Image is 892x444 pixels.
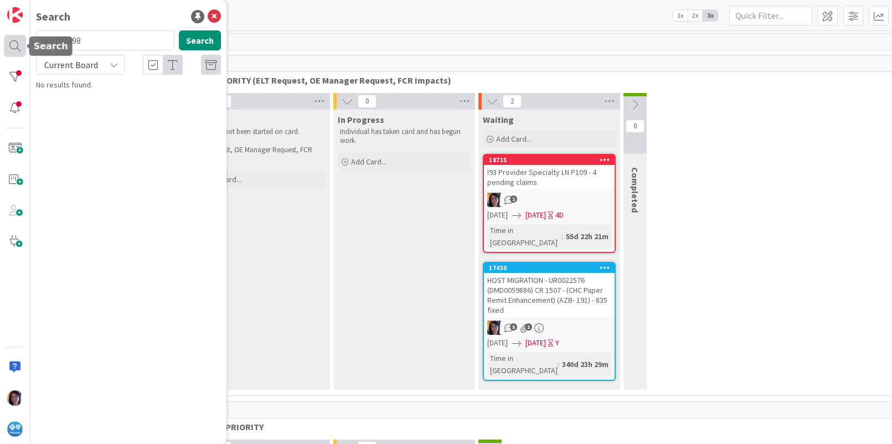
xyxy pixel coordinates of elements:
span: 2x [688,10,703,21]
div: TC [484,321,615,335]
div: 55d 22h 21m [563,230,611,242]
span: 0 [358,95,377,108]
div: 340d 23h 29m [559,358,611,370]
div: TC [484,193,615,207]
span: 1 [510,195,517,203]
span: [DATE] [487,337,508,349]
img: Visit kanbanzone.com [7,7,23,23]
span: Current Board [44,59,98,70]
p: Individual has taken card and has begun work. [340,127,468,146]
img: TC [487,321,502,335]
div: 18715 [489,156,615,164]
p: Work has not been started on card. [195,127,323,136]
h5: Search [34,41,68,51]
input: Quick Filter... [729,6,812,25]
div: 17450HOST MIGRATION - UR0022576 (DMD0059886) CR 1507 - (CHC Paper Remit Enhancement) (AZB- 191) -... [484,263,615,317]
div: 17450 [484,263,615,273]
span: 0 [626,120,644,133]
div: 4D [555,209,564,221]
span: 1 [525,323,532,331]
span: : [561,230,563,242]
a: 17450HOST MIGRATION - UR0022576 (DMD0059886) CR 1507 - (CHC Paper Remit Enhancement) (AZB- 191) -... [483,262,616,381]
div: 18715 [484,155,615,165]
img: avatar [7,421,23,437]
span: [DATE] [487,209,508,221]
div: HOST MIGRATION - UR0022576 (DMD0059886) CR 1507 - (CHC Paper Remit Enhancement) (AZB- 191) - 835 ... [484,273,615,317]
span: 2 [503,95,522,108]
p: ELT Request, OE Manager Request, FCR Impacts [195,146,323,164]
span: Completed [630,167,641,213]
div: Y [555,337,559,349]
span: [DATE] [525,209,546,221]
span: : [558,358,559,370]
span: 5 [510,323,517,331]
img: TC [487,193,502,207]
span: 3x [703,10,718,21]
div: Search [36,8,70,25]
span: In Progress [338,114,384,125]
div: 17450 [489,264,615,272]
span: [DATE] [525,337,546,349]
img: TC [7,390,23,406]
div: Time in [GEOGRAPHIC_DATA] [487,224,561,249]
div: I93 Provider Specialty LN P109 - 4 pending claims [484,165,615,189]
div: 18715I93 Provider Specialty LN P109 - 4 pending claims [484,155,615,189]
input: Search for title... [36,30,174,50]
div: Time in [GEOGRAPHIC_DATA] [487,352,558,376]
a: 18715I93 Provider Specialty LN P109 - 4 pending claimsTC[DATE][DATE]4DTime in [GEOGRAPHIC_DATA]:5... [483,154,616,253]
span: Add Card... [496,134,532,144]
span: Waiting [483,114,514,125]
span: Add Card... [351,157,386,167]
button: Search [179,30,221,50]
div: No results found. [36,79,221,91]
span: 1x [673,10,688,21]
